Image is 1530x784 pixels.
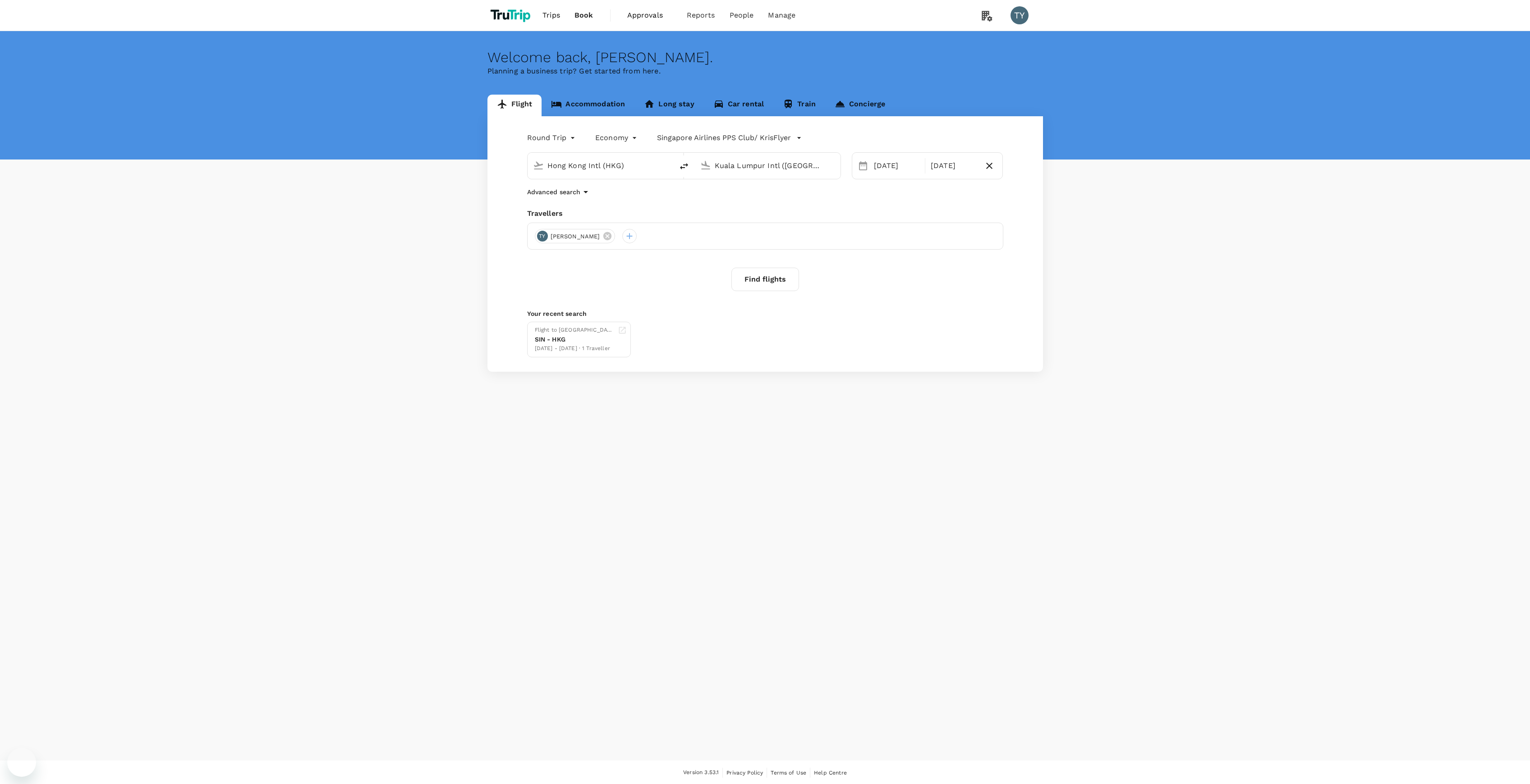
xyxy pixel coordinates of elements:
[527,309,1003,318] p: Your recent search
[527,187,580,196] p: Advanced search
[535,344,614,353] div: [DATE] - [DATE] · 1 Traveller
[730,10,754,21] span: People
[527,131,578,145] div: Round Trip
[870,157,923,175] div: [DATE]
[634,95,703,116] a: Long stay
[768,10,795,21] span: Manage
[574,10,593,21] span: Book
[535,335,614,344] div: SIN - HKG
[627,10,672,21] span: Approvals
[527,208,1003,219] div: Travellers
[731,268,799,291] button: Find flights
[927,157,980,175] div: [DATE]
[667,164,669,166] button: Open
[535,229,616,243] div: TY[PERSON_NAME]
[687,10,715,21] span: Reports
[1011,6,1029,24] div: TY
[542,10,560,21] span: Trips
[726,770,763,776] span: Privacy Policy
[542,95,634,116] a: Accommodation
[825,95,895,116] a: Concierge
[545,232,606,241] span: [PERSON_NAME]
[683,768,719,777] span: Version 3.53.1
[487,95,542,116] a: Flight
[814,768,847,778] a: Help Centre
[715,159,822,173] input: Going to
[814,770,847,776] span: Help Centre
[704,95,774,116] a: Car rental
[673,155,695,177] button: delete
[527,187,591,197] button: Advanced search
[537,231,548,242] div: TY
[487,66,1043,77] p: Planning a business trip? Get started from here.
[7,748,36,777] iframe: Button to launch messaging window
[657,132,802,143] button: Singapore Airlines PPS Club/ KrisFlyer
[834,164,836,166] button: Open
[773,95,825,116] a: Train
[771,768,806,778] a: Terms of Use
[771,770,806,776] span: Terms of Use
[487,49,1043,66] div: Welcome back , [PERSON_NAME] .
[657,132,791,143] p: Singapore Airlines PPS Club/ KrisFlyer
[595,131,639,145] div: Economy
[487,5,536,25] img: TruTrip logo
[726,768,763,778] a: Privacy Policy
[535,326,614,335] div: Flight to [GEOGRAPHIC_DATA]
[547,159,654,173] input: Depart from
